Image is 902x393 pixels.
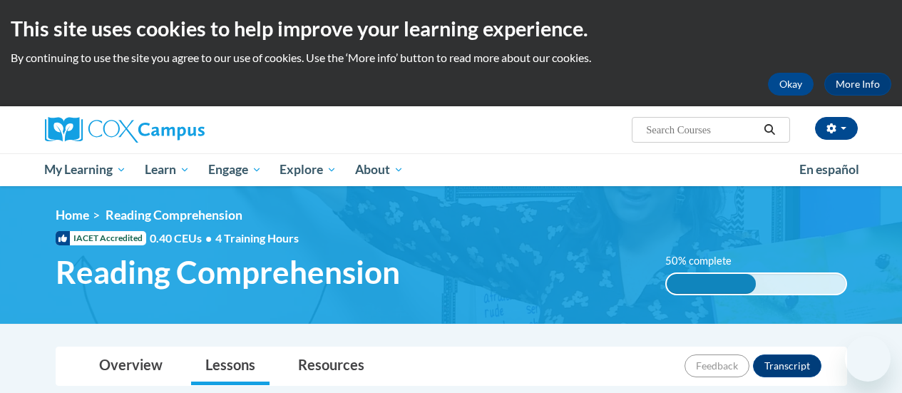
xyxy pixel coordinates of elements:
[11,14,891,43] h2: This site uses cookies to help improve your learning experience.
[667,274,757,294] div: 50% complete
[56,231,146,245] span: IACET Accredited
[665,253,747,269] label: 50% complete
[36,153,136,186] a: My Learning
[753,354,821,377] button: Transcript
[824,73,891,96] a: More Info
[145,161,190,178] span: Learn
[355,161,404,178] span: About
[208,161,262,178] span: Engage
[270,153,346,186] a: Explore
[56,253,400,291] span: Reading Comprehension
[759,121,780,138] button: Search
[768,73,814,96] button: Okay
[280,161,337,178] span: Explore
[199,153,271,186] a: Engage
[191,347,270,385] a: Lessons
[135,153,199,186] a: Learn
[45,117,205,143] img: Cox Campus
[799,162,859,177] span: En español
[106,208,242,223] span: Reading Comprehension
[685,354,749,377] button: Feedback
[815,117,858,140] button: Account Settings
[45,117,302,143] a: Cox Campus
[56,208,89,223] a: Home
[34,153,868,186] div: Main menu
[11,50,891,66] p: By continuing to use the site you agree to our use of cookies. Use the ‘More info’ button to read...
[150,230,215,246] span: 0.40 CEUs
[346,153,413,186] a: About
[205,231,212,245] span: •
[215,231,299,245] span: 4 Training Hours
[284,347,379,385] a: Resources
[44,161,126,178] span: My Learning
[845,336,891,382] iframe: Button to launch messaging window
[790,155,868,185] a: En español
[85,347,177,385] a: Overview
[645,121,759,138] input: Search Courses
